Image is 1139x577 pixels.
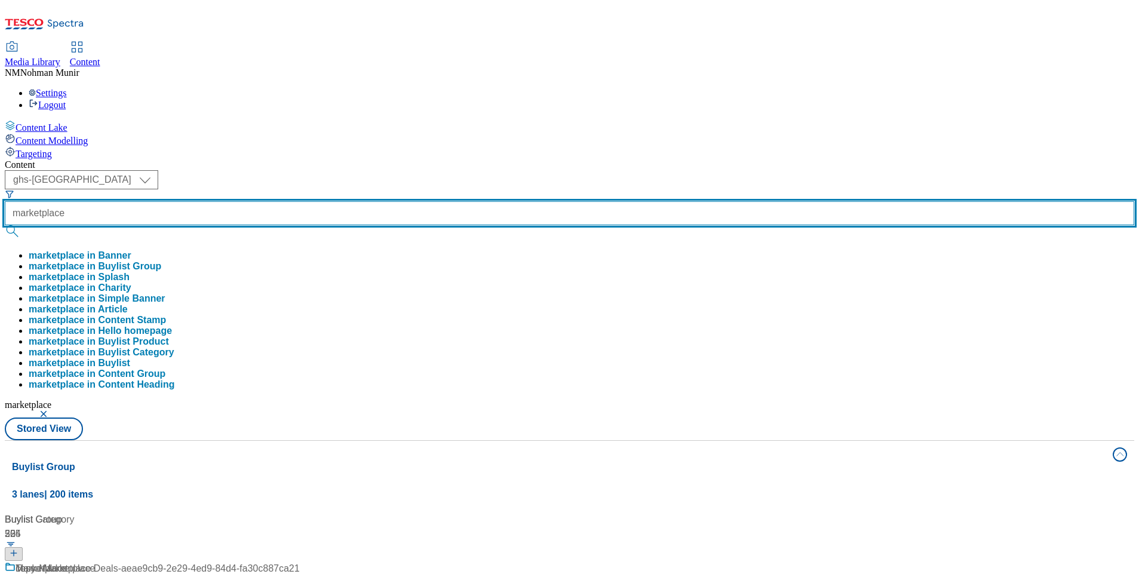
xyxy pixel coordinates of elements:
div: marketplace in [29,283,131,293]
span: 3 lanes | 200 items [12,489,93,499]
a: Media Library [5,42,60,67]
span: Charity [98,283,131,293]
button: marketplace in Buylist Category [29,347,174,358]
div: Marketplace [16,561,67,576]
div: marketplace in [29,347,174,358]
button: marketplace in Charity [29,283,131,293]
button: marketplace in Simple Banner [29,293,165,304]
a: Content [70,42,100,67]
div: marketplace in [29,358,130,369]
a: Settings [29,88,67,98]
span: Content Lake [16,122,67,133]
a: Logout [29,100,66,110]
span: marketplace [5,400,51,410]
button: marketplace in Content Stamp [29,315,166,326]
span: Article [98,304,128,314]
input: Search [5,201,1134,225]
button: marketplace in Hello homepage [29,326,172,336]
div: 525 [5,527,154,541]
span: Targeting [16,149,52,159]
button: marketplace in Buylist [29,358,130,369]
span: Buylist Product [98,336,169,346]
a: Content Modelling [5,133,1134,146]
div: marketplace in [29,336,169,347]
span: Buylist [98,358,130,368]
button: Stored View [5,418,83,440]
button: marketplace in Content Group [29,369,165,379]
h4: Buylist Group [12,460,1106,474]
button: marketplace in Content Heading [29,379,175,390]
button: Buylist Group3 lanes| 200 items [5,441,1134,508]
span: Buylist Category [98,347,174,357]
a: Content Lake [5,120,1134,133]
span: Content [70,57,100,67]
button: marketplace in Splash [29,272,130,283]
a: Targeting [5,146,1134,159]
button: marketplace in Article [29,304,128,315]
button: marketplace in Banner [29,250,131,261]
span: Content Modelling [16,136,88,146]
div: Buylist Category [5,512,154,527]
div: marketplace in [29,304,128,315]
span: Media Library [5,57,60,67]
div: Content [5,159,1134,170]
span: NM [5,67,20,78]
svg: Search Filters [5,189,14,199]
button: marketplace in Buylist Product [29,336,169,347]
div: copy-Marketplace Deals-aeae9cb9-2e29-4ed9-84d4-fa30c887ca21 [16,561,300,576]
button: marketplace in Buylist Group [29,261,161,272]
span: Nohman Munir [20,67,79,78]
